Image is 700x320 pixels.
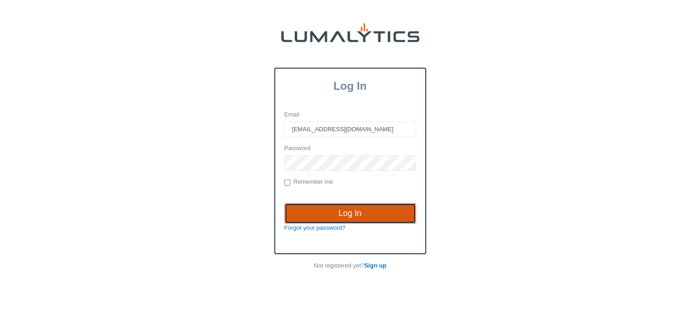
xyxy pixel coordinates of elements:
[364,262,387,269] a: Sign up
[284,111,300,119] label: Email
[284,203,416,224] input: Log In
[274,262,426,270] p: Not registered yet?
[284,178,333,187] label: Remember me
[284,224,346,231] a: Forgot your password?
[284,180,290,186] input: Remember me
[275,80,425,93] h3: Log In
[284,144,311,153] label: Password
[281,23,419,42] img: lumalytics-black-e9b537c871f77d9ce8d3a6940f85695cd68c596e3f819dc492052d1098752254.png
[284,122,416,137] input: Email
